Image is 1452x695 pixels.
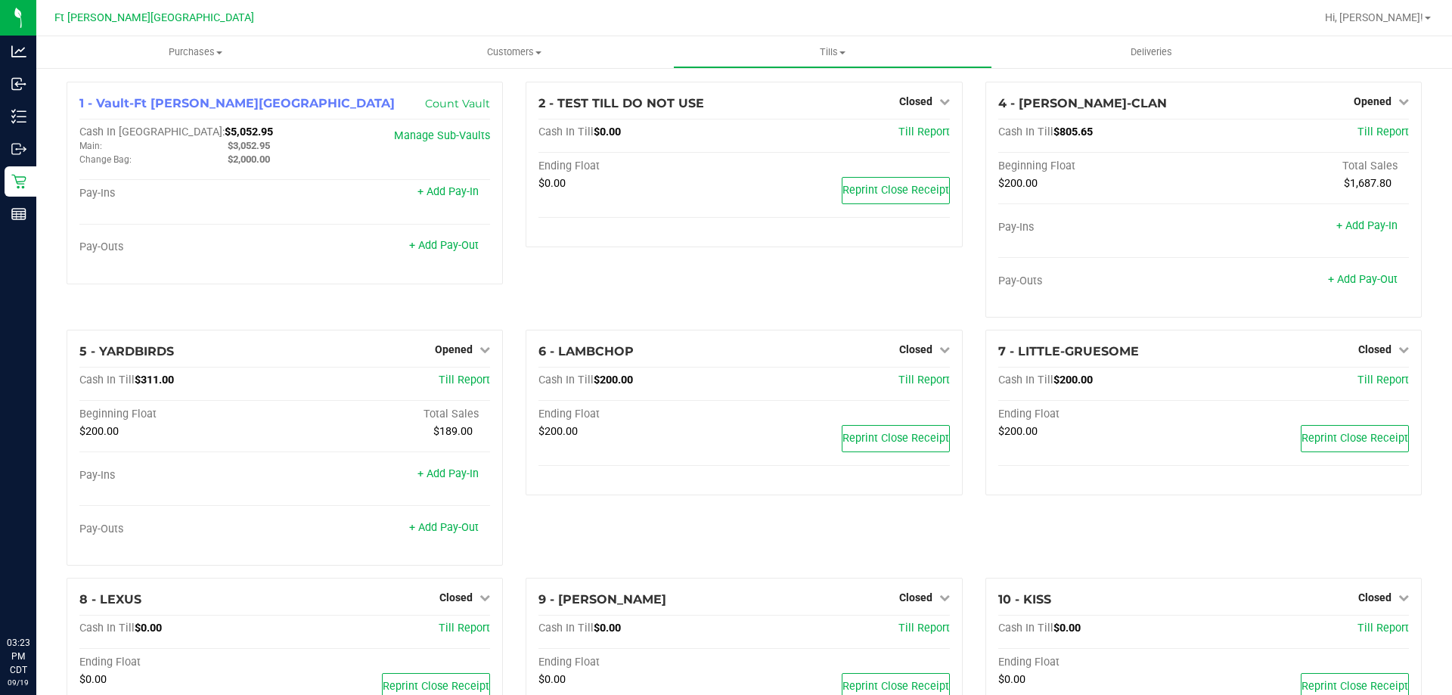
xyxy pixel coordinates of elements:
a: Customers [355,36,673,68]
span: Till Report [439,374,490,386]
span: 4 - [PERSON_NAME]-CLAN [998,96,1167,110]
a: + Add Pay-Out [409,521,479,534]
span: Cash In Till [79,622,135,634]
span: $200.00 [594,374,633,386]
span: $200.00 [1053,374,1093,386]
a: Tills [673,36,991,68]
div: Beginning Float [998,160,1204,173]
span: $0.00 [79,673,107,686]
span: $200.00 [538,425,578,438]
p: 03:23 PM CDT [7,636,29,677]
span: $0.00 [998,673,1025,686]
div: Pay-Outs [79,523,285,536]
span: Closed [1358,591,1391,603]
span: $0.00 [538,673,566,686]
span: Cash In Till [998,126,1053,138]
span: Reprint Close Receipt [842,680,949,693]
span: Reprint Close Receipt [383,680,489,693]
div: Ending Float [998,408,1204,421]
span: Till Report [1357,126,1409,138]
inline-svg: Outbound [11,141,26,157]
span: Reprint Close Receipt [1302,432,1408,445]
span: 9 - [PERSON_NAME] [538,592,666,607]
span: Cash In Till [538,622,594,634]
span: 1 - Vault-Ft [PERSON_NAME][GEOGRAPHIC_DATA] [79,96,395,110]
iframe: Resource center [15,574,60,619]
span: Purchases [36,45,355,59]
div: Total Sales [285,408,491,421]
span: Cash In [GEOGRAPHIC_DATA]: [79,126,225,138]
span: $311.00 [135,374,174,386]
span: Tills [674,45,991,59]
span: Ft [PERSON_NAME][GEOGRAPHIC_DATA] [54,11,254,24]
a: Till Report [898,374,950,386]
div: Ending Float [538,656,744,669]
span: Main: [79,141,102,151]
span: Closed [439,591,473,603]
inline-svg: Analytics [11,44,26,59]
span: $2,000.00 [228,154,270,165]
a: + Add Pay-Out [1328,273,1398,286]
div: Pay-Ins [79,187,285,200]
span: Hi, [PERSON_NAME]! [1325,11,1423,23]
a: + Add Pay-In [1336,219,1398,232]
button: Reprint Close Receipt [842,425,950,452]
span: 5 - YARDBIRDS [79,344,174,358]
a: Deliveries [992,36,1311,68]
div: Pay-Outs [998,275,1204,288]
span: $805.65 [1053,126,1093,138]
span: Reprint Close Receipt [842,432,949,445]
span: $200.00 [79,425,119,438]
span: $3,052.95 [228,140,270,151]
span: $189.00 [433,425,473,438]
span: $1,687.80 [1344,177,1391,190]
span: $200.00 [998,425,1038,438]
button: Reprint Close Receipt [842,177,950,204]
div: Ending Float [998,656,1204,669]
inline-svg: Inventory [11,109,26,124]
span: $0.00 [1053,622,1081,634]
div: Beginning Float [79,408,285,421]
button: Reprint Close Receipt [1301,425,1409,452]
div: Pay-Ins [79,469,285,482]
inline-svg: Inbound [11,76,26,92]
span: Change Bag: [79,154,132,165]
span: Cash In Till [538,374,594,386]
div: Ending Float [538,160,744,173]
span: Customers [355,45,672,59]
div: Ending Float [538,408,744,421]
span: $0.00 [594,622,621,634]
a: + Add Pay-In [417,185,479,198]
span: Opened [1354,95,1391,107]
span: $200.00 [998,177,1038,190]
a: + Add Pay-In [417,467,479,480]
a: Till Report [898,622,950,634]
div: Pay-Ins [998,221,1204,234]
a: Purchases [36,36,355,68]
div: Pay-Outs [79,240,285,254]
div: Total Sales [1203,160,1409,173]
a: Till Report [898,126,950,138]
span: $5,052.95 [225,126,273,138]
span: $0.00 [135,622,162,634]
p: 09/19 [7,677,29,688]
a: + Add Pay-Out [409,239,479,252]
span: 7 - LITTLE-GRUESOME [998,344,1139,358]
a: Manage Sub-Vaults [394,129,490,142]
span: Closed [1358,343,1391,355]
span: $0.00 [594,126,621,138]
a: Till Report [439,622,490,634]
span: 6 - LAMBCHOP [538,344,634,358]
span: 2 - TEST TILL DO NOT USE [538,96,704,110]
a: Count Vault [425,97,490,110]
a: Till Report [1357,374,1409,386]
span: Deliveries [1110,45,1193,59]
inline-svg: Retail [11,174,26,189]
span: 10 - KISS [998,592,1051,607]
div: Ending Float [79,656,285,669]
